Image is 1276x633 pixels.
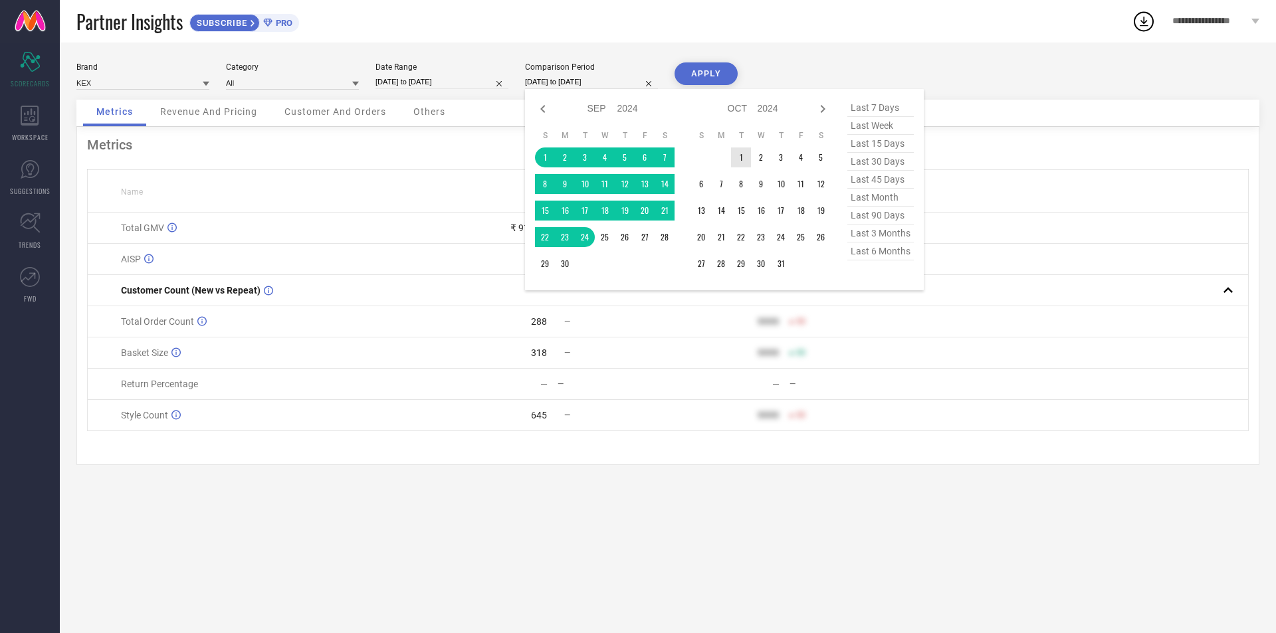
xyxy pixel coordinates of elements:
[189,11,299,32] a: SUBSCRIBEPRO
[76,8,183,35] span: Partner Insights
[635,174,655,194] td: Fri Sep 13 2024
[771,201,791,221] td: Thu Oct 17 2024
[847,135,914,153] span: last 15 days
[575,130,595,141] th: Tuesday
[711,201,731,221] td: Mon Oct 14 2024
[76,62,209,72] div: Brand
[558,379,667,389] div: —
[635,201,655,221] td: Fri Sep 20 2024
[675,62,738,85] button: APPLY
[655,147,675,167] td: Sat Sep 07 2024
[535,254,555,274] td: Sun Sep 29 2024
[555,227,575,247] td: Mon Sep 23 2024
[535,101,551,117] div: Previous month
[771,174,791,194] td: Thu Oct 10 2024
[815,101,831,117] div: Next month
[847,99,914,117] span: last 7 days
[575,147,595,167] td: Tue Sep 03 2024
[811,174,831,194] td: Sat Oct 12 2024
[791,130,811,141] th: Friday
[525,62,658,72] div: Comparison Period
[531,347,547,358] div: 318
[635,147,655,167] td: Fri Sep 06 2024
[121,379,198,389] span: Return Percentage
[791,201,811,221] td: Fri Oct 18 2024
[160,106,257,117] span: Revenue And Pricing
[691,201,711,221] td: Sun Oct 13 2024
[796,348,805,357] span: 50
[531,316,547,327] div: 288
[771,147,791,167] td: Thu Oct 03 2024
[691,130,711,141] th: Sunday
[564,348,570,357] span: —
[555,201,575,221] td: Mon Sep 16 2024
[655,201,675,221] td: Sat Sep 21 2024
[772,379,780,389] div: —
[540,379,548,389] div: —
[535,227,555,247] td: Sun Sep 22 2024
[595,130,615,141] th: Wednesday
[711,254,731,274] td: Mon Oct 28 2024
[751,254,771,274] td: Wed Oct 30 2024
[575,227,595,247] td: Tue Sep 24 2024
[811,130,831,141] th: Saturday
[711,130,731,141] th: Monday
[1132,9,1156,33] div: Open download list
[121,316,194,327] span: Total Order Count
[615,130,635,141] th: Thursday
[655,227,675,247] td: Sat Sep 28 2024
[595,201,615,221] td: Wed Sep 18 2024
[575,201,595,221] td: Tue Sep 17 2024
[847,242,914,260] span: last 6 months
[510,223,547,233] div: ₹ 91,611
[121,285,261,296] span: Customer Count (New vs Repeat)
[11,78,50,88] span: SCORECARDS
[121,347,168,358] span: Basket Size
[751,174,771,194] td: Wed Oct 09 2024
[10,186,51,196] span: SUGGESTIONS
[791,174,811,194] td: Fri Oct 11 2024
[121,410,168,420] span: Style Count
[272,18,292,28] span: PRO
[555,254,575,274] td: Mon Sep 30 2024
[635,227,655,247] td: Fri Sep 27 2024
[847,207,914,225] span: last 90 days
[595,227,615,247] td: Wed Sep 25 2024
[731,254,751,274] td: Tue Oct 29 2024
[847,117,914,135] span: last week
[535,147,555,167] td: Sun Sep 01 2024
[555,147,575,167] td: Mon Sep 02 2024
[121,254,141,264] span: AISP
[121,223,164,233] span: Total GMV
[535,130,555,141] th: Sunday
[226,62,359,72] div: Category
[24,294,37,304] span: FWD
[811,201,831,221] td: Sat Oct 19 2024
[595,147,615,167] td: Wed Sep 04 2024
[811,227,831,247] td: Sat Oct 26 2024
[413,106,445,117] span: Others
[19,240,41,250] span: TRENDS
[615,147,635,167] td: Thu Sep 05 2024
[615,227,635,247] td: Thu Sep 26 2024
[847,153,914,171] span: last 30 days
[121,187,143,197] span: Name
[12,132,49,142] span: WORKSPACE
[771,227,791,247] td: Thu Oct 24 2024
[791,147,811,167] td: Fri Oct 04 2024
[791,227,811,247] td: Fri Oct 25 2024
[87,137,1249,153] div: Metrics
[731,147,751,167] td: Tue Oct 01 2024
[531,410,547,420] div: 645
[790,379,899,389] div: —
[635,130,655,141] th: Friday
[190,18,251,28] span: SUBSCRIBE
[751,130,771,141] th: Wednesday
[691,254,711,274] td: Sun Oct 27 2024
[564,410,570,420] span: —
[655,174,675,194] td: Sat Sep 14 2024
[375,75,508,89] input: Select date range
[758,410,779,420] div: 9999
[564,317,570,326] span: —
[615,174,635,194] td: Thu Sep 12 2024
